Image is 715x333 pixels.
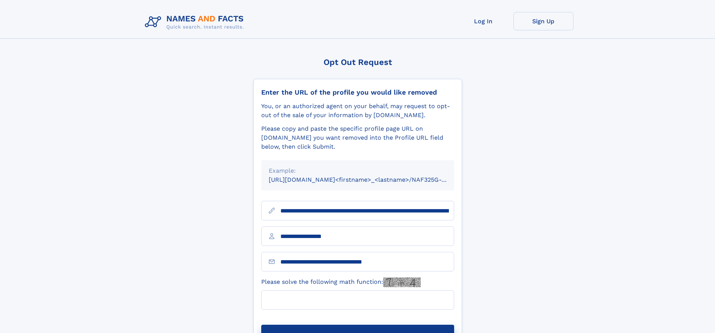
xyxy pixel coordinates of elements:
[261,88,454,96] div: Enter the URL of the profile you would like removed
[261,124,454,151] div: Please copy and paste the specific profile page URL on [DOMAIN_NAME] you want removed into the Pr...
[269,166,447,175] div: Example:
[269,176,468,183] small: [URL][DOMAIN_NAME]<firstname>_<lastname>/NAF325G-xxxxxxxx
[253,57,462,67] div: Opt Out Request
[513,12,574,30] a: Sign Up
[261,102,454,120] div: You, or an authorized agent on your behalf, may request to opt-out of the sale of your informatio...
[453,12,513,30] a: Log In
[142,12,250,32] img: Logo Names and Facts
[261,277,421,287] label: Please solve the following math function:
